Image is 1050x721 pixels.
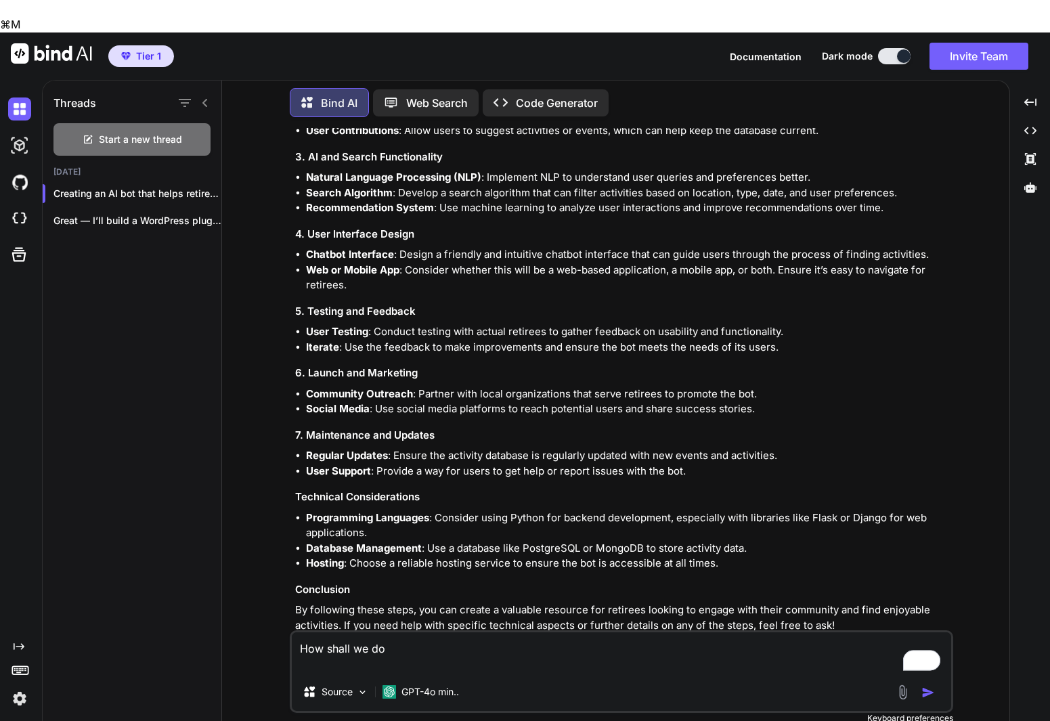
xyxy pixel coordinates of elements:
[43,167,221,177] h2: [DATE]
[295,227,950,242] h3: 4. User Interface Design
[822,49,873,63] span: Dark mode
[306,200,950,216] li: : Use machine learning to analyze user interactions and improve recommendations over time.
[306,542,422,554] strong: Database Management
[295,603,950,633] p: By following these steps, you can create a valuable resource for retirees looking to engage with ...
[929,43,1028,70] button: Invite Team
[306,556,950,571] li: : Choose a reliable hosting service to ensure the bot is accessible at all times.
[401,685,459,699] p: GPT-4o min..
[321,95,357,111] p: Bind AI
[292,632,951,673] textarea: To enrich screen reader interactions, please activate Accessibility in Grammarly extension settings
[306,556,344,569] strong: Hosting
[11,43,92,64] img: Bind AI
[121,52,131,60] img: premium
[306,201,434,214] strong: Recommendation System
[921,686,935,699] img: icon
[306,464,371,477] strong: User Support
[306,124,399,137] strong: User Contributions
[306,511,429,524] strong: Programming Languages
[306,387,413,400] strong: Community Outreach
[306,387,950,402] li: : Partner with local organizations that serve retirees to promote the bot.
[406,95,468,111] p: Web Search
[99,133,182,146] span: Start a new thread
[8,134,31,157] img: darkAi-studio
[8,171,31,194] img: githubDark
[322,685,353,699] p: Source
[730,49,802,64] button: Documentation
[306,170,950,185] li: : Implement NLP to understand user queries and preferences better.
[306,402,370,415] strong: Social Media
[306,263,950,293] li: : Consider whether this will be a web-based application, a mobile app, or both. Ensure it’s easy ...
[306,325,368,338] strong: User Testing
[53,214,221,227] p: Great — I’ll build a WordPress plugin...
[8,207,31,230] img: cloudideIcon
[53,95,96,111] h1: Threads
[8,97,31,121] img: darkChat
[136,49,161,63] span: Tier 1
[306,401,950,417] li: : Use social media platforms to reach potential users and share success stories.
[306,448,950,464] li: : Ensure the activity database is regularly updated with new events and activities.
[382,685,396,699] img: GPT-4o mini
[295,304,950,320] h3: 5. Testing and Feedback
[295,489,950,505] h3: Technical Considerations
[295,366,950,381] h3: 6. Launch and Marketing
[306,247,950,263] li: : Design a friendly and intuitive chatbot interface that can guide users through the process of f...
[8,687,31,710] img: settings
[306,123,950,139] li: : Allow users to suggest activities or events, which can help keep the database current.
[516,95,598,111] p: Code Generator
[306,248,394,261] strong: Chatbot Interface
[306,510,950,541] li: : Consider using Python for backend development, especially with libraries like Flask or Django f...
[306,541,950,556] li: : Use a database like PostgreSQL or MongoDB to store activity data.
[53,187,221,200] p: Creating an AI bot that helps retirees f...
[306,464,950,479] li: : Provide a way for users to get help or report issues with the bot.
[306,324,950,340] li: : Conduct testing with actual retirees to gather feedback on usability and functionality.
[295,150,950,165] h3: 3. AI and Search Functionality
[306,185,950,201] li: : Develop a search algorithm that can filter activities based on location, type, date, and user p...
[306,449,388,462] strong: Regular Updates
[295,582,950,598] h3: Conclusion
[295,428,950,443] h3: 7. Maintenance and Updates
[306,341,339,353] strong: Iterate
[730,51,802,62] span: Documentation
[357,686,368,698] img: Pick Models
[306,263,399,276] strong: Web or Mobile App
[895,684,911,700] img: attachment
[306,186,393,199] strong: Search Algorithm
[108,45,174,67] button: premiumTier 1
[306,340,950,355] li: : Use the feedback to make improvements and ensure the bot meets the needs of its users.
[306,171,481,183] strong: Natural Language Processing (NLP)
